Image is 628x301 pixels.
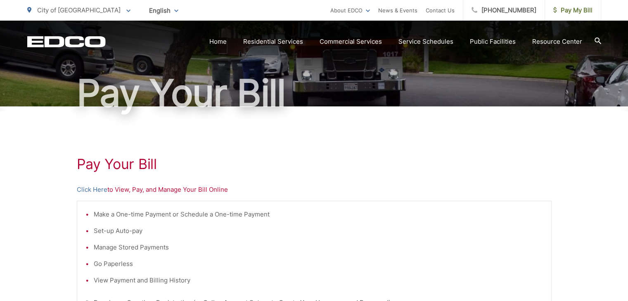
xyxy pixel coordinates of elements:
[27,73,601,114] h1: Pay Your Bill
[470,37,516,47] a: Public Facilities
[209,37,227,47] a: Home
[27,36,106,47] a: EDCD logo. Return to the homepage.
[77,185,552,195] p: to View, Pay, and Manage Your Bill Online
[330,5,370,15] a: About EDCO
[243,37,303,47] a: Residential Services
[37,6,121,14] span: City of [GEOGRAPHIC_DATA]
[426,5,455,15] a: Contact Us
[94,275,543,285] li: View Payment and Billing History
[398,37,453,47] a: Service Schedules
[94,259,543,269] li: Go Paperless
[94,209,543,219] li: Make a One-time Payment or Schedule a One-time Payment
[553,5,592,15] span: Pay My Bill
[77,156,552,172] h1: Pay Your Bill
[320,37,382,47] a: Commercial Services
[77,185,107,195] a: Click Here
[532,37,582,47] a: Resource Center
[143,3,185,18] span: English
[94,226,543,236] li: Set-up Auto-pay
[94,242,543,252] li: Manage Stored Payments
[378,5,417,15] a: News & Events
